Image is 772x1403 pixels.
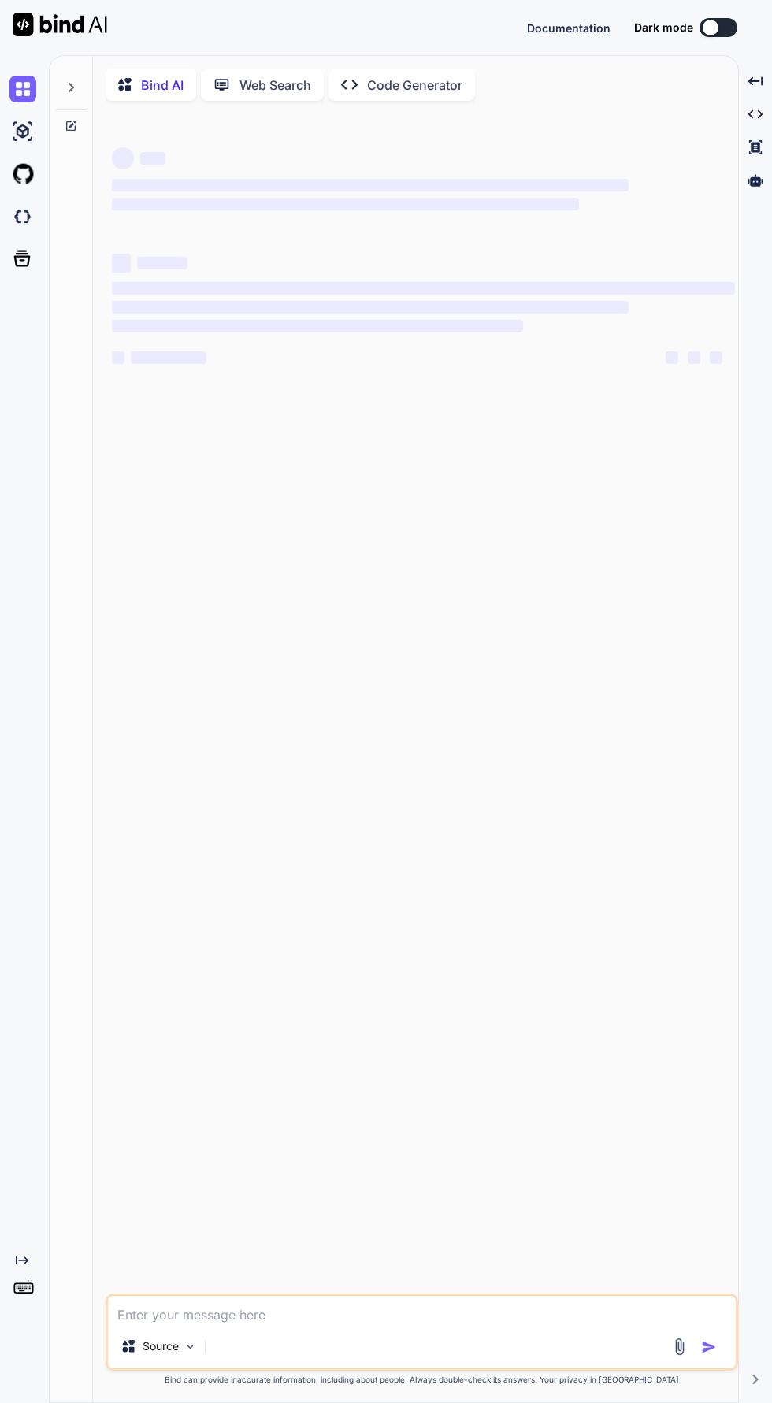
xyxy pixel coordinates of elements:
span: ‌ [140,152,165,165]
p: Code Generator [367,76,462,95]
span: Documentation [527,21,611,35]
p: Bind can provide inaccurate information, including about people. Always double-check its answers.... [106,1374,738,1386]
img: attachment [670,1338,688,1356]
button: Documentation [527,20,611,36]
img: chat [9,76,36,102]
span: ‌ [131,351,206,364]
span: ‌ [112,179,629,191]
span: ‌ [112,301,629,314]
span: ‌ [666,351,678,364]
span: ‌ [710,351,722,364]
img: icon [701,1339,717,1355]
span: Dark mode [634,20,693,35]
p: Web Search [239,76,311,95]
img: Pick Models [184,1340,197,1353]
span: ‌ [112,351,124,364]
span: ‌ [112,254,131,273]
span: ‌ [112,147,134,169]
img: githubLight [9,161,36,187]
p: Bind AI [141,76,184,95]
span: ‌ [112,282,735,295]
p: Source [143,1338,179,1354]
img: darkCloudIdeIcon [9,203,36,230]
span: ‌ [112,320,523,332]
span: ‌ [137,257,187,269]
img: Bind AI [13,13,107,36]
span: ‌ [688,351,700,364]
img: ai-studio [9,118,36,145]
span: ‌ [112,198,579,210]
